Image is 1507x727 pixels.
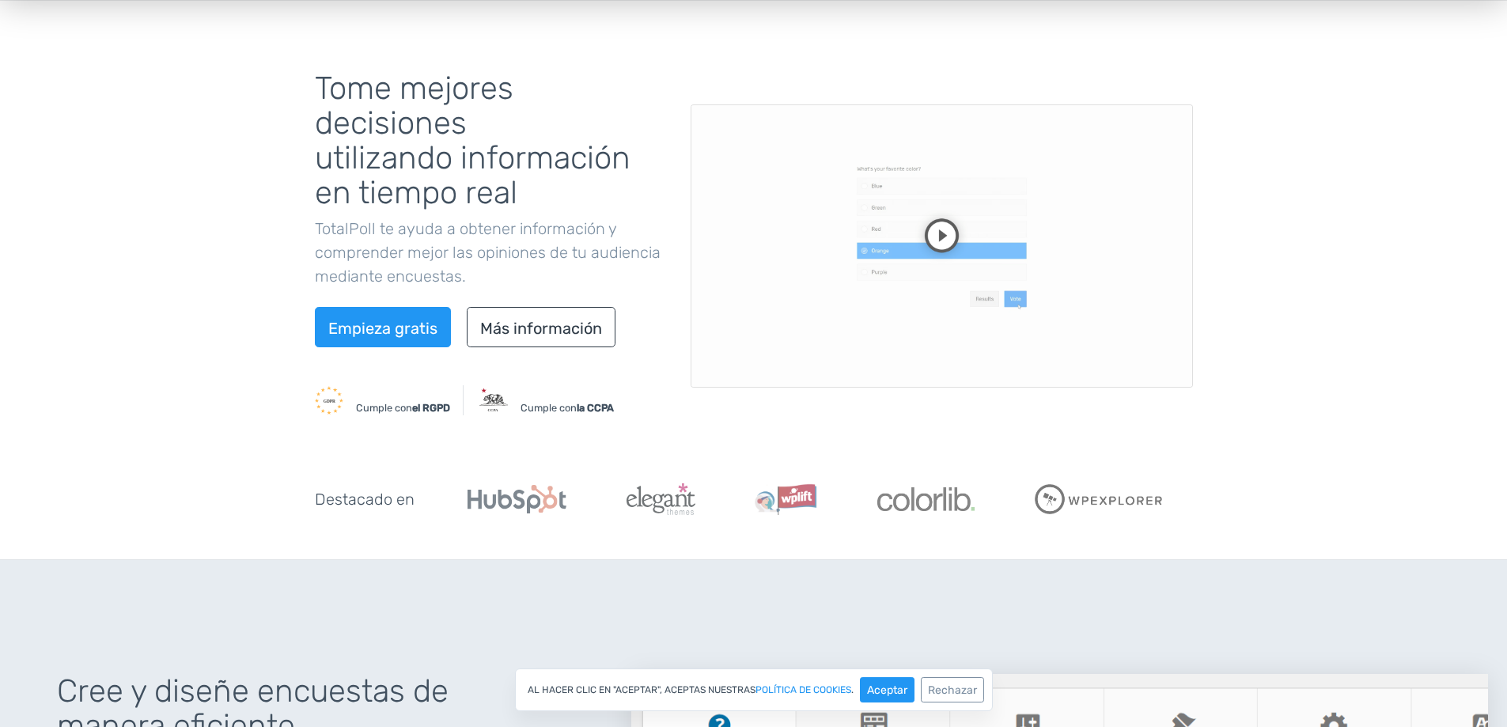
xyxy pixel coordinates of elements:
[315,219,661,286] font: TotalPoll te ayuda a obtener información y comprender mejor las opiniones de tu audiencia mediant...
[315,307,451,347] a: Empieza gratis
[867,683,907,697] font: Aceptar
[328,319,437,338] font: Empieza gratis
[315,386,343,415] img: RGPD
[755,684,851,695] font: política de cookies
[877,487,975,511] img: Colorlib
[627,483,695,515] img: Temas elegantes
[577,402,614,414] font: la CCPA
[412,402,450,414] font: el RGPD
[468,485,566,513] img: Hubspot
[315,139,630,211] font: utilizando información en tiempo real
[860,677,914,702] button: Aceptar
[928,683,977,697] font: Rechazar
[921,677,984,702] button: Rechazar
[315,490,415,509] font: Destacado en
[755,483,817,515] img: WPLif
[528,684,755,695] font: Al hacer clic en "Aceptar", aceptas nuestras
[479,386,508,415] img: Ley de Privacidad del Consumidor de California (CCPA)
[480,319,602,338] font: Más información
[315,70,513,142] font: Tome mejores decisiones
[521,402,577,414] font: Cumple con
[467,307,615,347] a: Más información
[851,684,854,695] font: .
[1035,484,1163,514] img: Explorador de WPE
[755,685,851,695] a: política de cookies
[356,402,412,414] font: Cumple con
